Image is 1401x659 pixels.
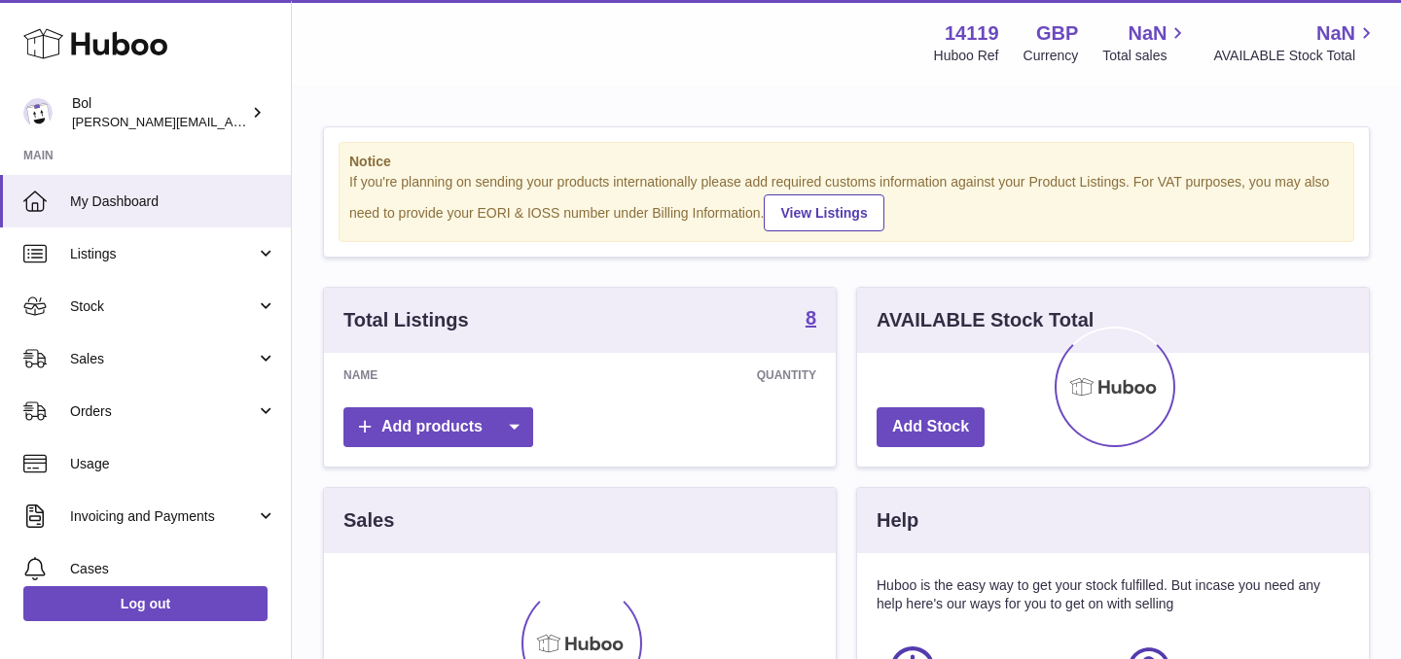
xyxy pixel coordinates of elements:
[349,153,1344,171] strong: Notice
[764,194,883,231] a: View Listings
[349,173,1344,231] div: If you're planning on sending your products internationally please add required customs informati...
[72,114,390,129] span: [PERSON_NAME][EMAIL_ADDRESS][DOMAIN_NAME]
[72,94,247,131] div: Bol
[70,507,256,526] span: Invoicing and Payments
[70,455,276,473] span: Usage
[806,308,816,331] a: 8
[70,560,276,578] span: Cases
[877,576,1349,613] p: Huboo is the easy way to get your stock fulfilled. But incase you need any help here's our ways f...
[343,407,533,447] a: Add products
[70,402,256,421] span: Orders
[343,507,394,534] h3: Sales
[1036,20,1078,47] strong: GBP
[1128,20,1167,47] span: NaN
[70,350,256,368] span: Sales
[877,307,1094,333] h3: AVAILABLE Stock Total
[1213,20,1378,65] a: NaN AVAILABLE Stock Total
[23,98,53,127] img: james.enever@bolfoods.com
[945,20,999,47] strong: 14119
[70,245,256,263] span: Listings
[1316,20,1355,47] span: NaN
[934,47,999,65] div: Huboo Ref
[70,297,256,316] span: Stock
[1213,47,1378,65] span: AVAILABLE Stock Total
[1024,47,1079,65] div: Currency
[23,586,268,621] a: Log out
[542,353,836,398] th: Quantity
[70,192,276,211] span: My Dashboard
[1102,47,1189,65] span: Total sales
[877,407,985,447] a: Add Stock
[806,308,816,328] strong: 8
[1102,20,1189,65] a: NaN Total sales
[877,507,918,534] h3: Help
[343,307,469,333] h3: Total Listings
[324,353,542,398] th: Name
